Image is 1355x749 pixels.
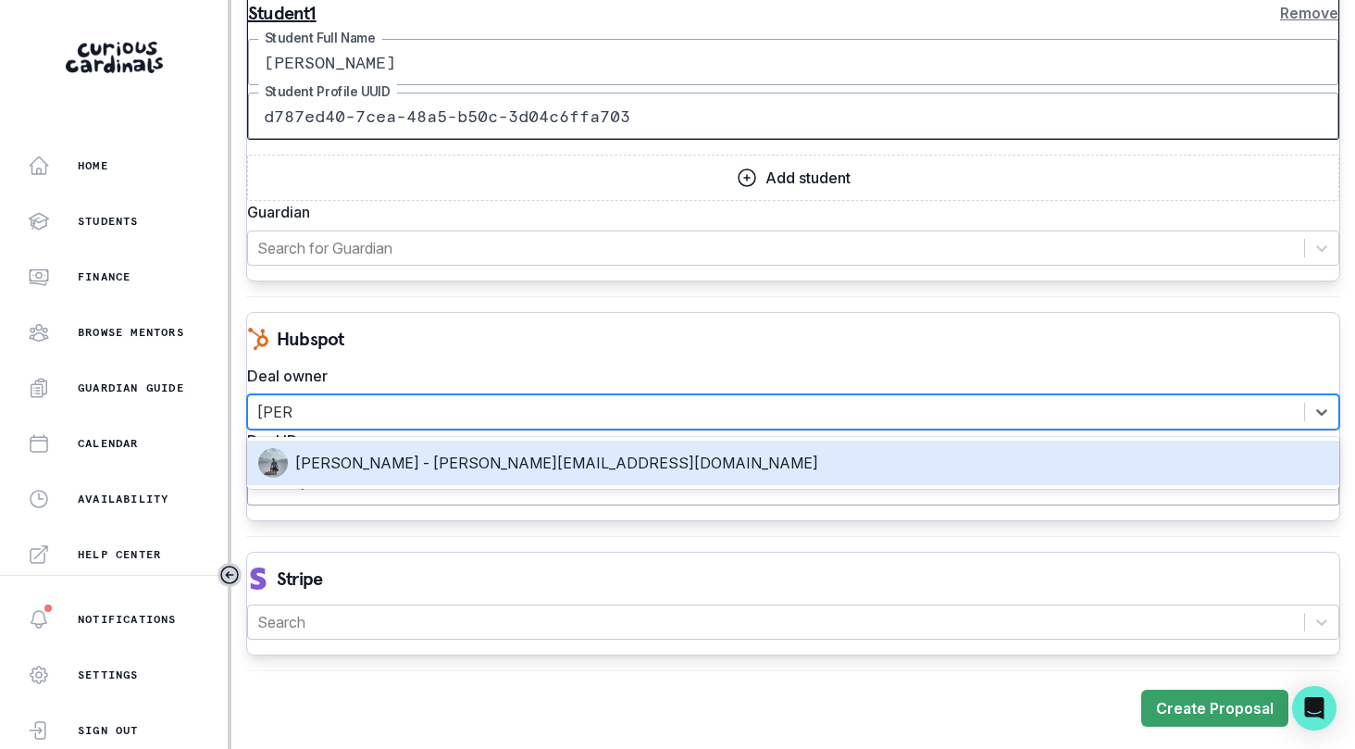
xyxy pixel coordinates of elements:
[1141,690,1288,727] button: Create Proposal
[247,365,1328,387] label: Deal owner
[218,563,242,587] button: Toggle sidebar
[78,436,139,451] p: Calendar
[78,668,139,682] p: Settings
[78,492,168,506] p: Availability
[277,330,343,348] p: Hubspot
[247,201,1328,223] label: Guardian
[66,42,163,73] img: Curious Cardinals Logo
[277,569,322,588] p: Stripe
[258,448,1328,478] div: [PERSON_NAME] - [PERSON_NAME][EMAIL_ADDRESS][DOMAIN_NAME]
[78,269,131,284] p: Finance
[247,155,1339,201] button: Add student
[78,214,139,229] p: Students
[78,325,184,340] p: Browse Mentors
[1292,686,1336,730] div: Open Intercom Messenger
[765,169,851,187] p: Add student
[78,381,184,395] p: Guardian Guide
[247,430,1328,452] label: Deal ID
[78,158,108,173] p: Home
[248,4,317,22] p: Student 1
[78,612,177,627] p: Notifications
[78,547,161,562] p: Help Center
[78,723,139,738] p: Sign Out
